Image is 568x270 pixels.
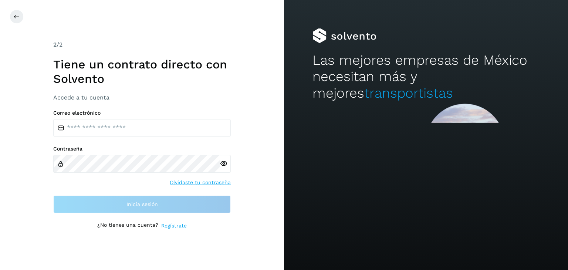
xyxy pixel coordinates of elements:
[126,202,158,207] span: Inicia sesión
[53,40,231,49] div: /2
[161,222,187,230] a: Regístrate
[53,41,57,48] span: 2
[364,85,453,101] span: transportistas
[53,57,231,86] h1: Tiene un contrato directo con Solvento
[53,94,231,101] h3: Accede a tu cuenta
[170,179,231,186] a: Olvidaste tu contraseña
[97,222,158,230] p: ¿No tienes una cuenta?
[53,195,231,213] button: Inicia sesión
[312,52,540,101] h2: Las mejores empresas de México necesitan más y mejores
[53,146,231,152] label: Contraseña
[53,110,231,116] label: Correo electrónico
